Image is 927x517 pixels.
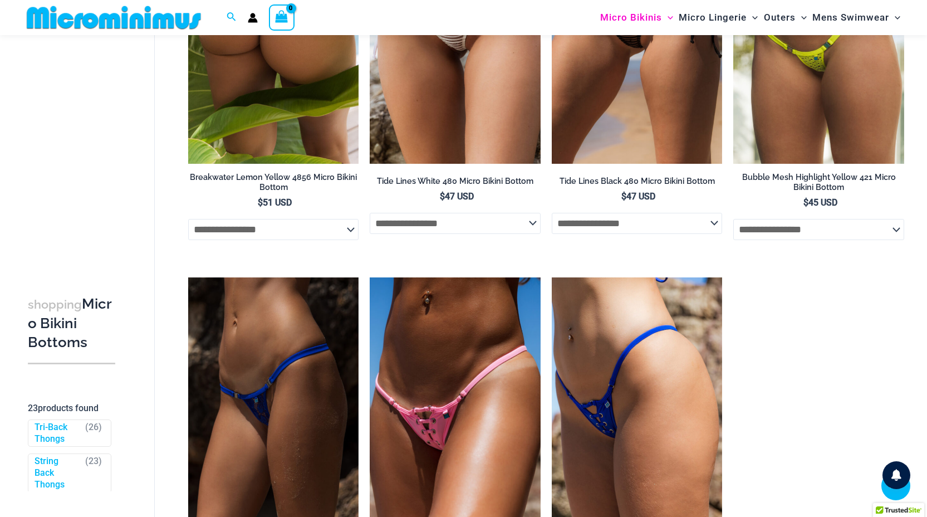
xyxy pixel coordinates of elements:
a: Tri-Back Thongs [35,422,80,445]
h3: Micro Bikini Bottoms [28,295,115,352]
span: Micro Lingerie [679,3,747,32]
a: Tide Lines White 480 Micro Bikini Bottom [370,176,541,191]
span: $ [621,191,626,202]
a: Tide Lines Black 480 Micro Bikini Bottom [552,176,723,191]
a: String Back Thongs [35,456,80,491]
span: Outers [764,3,796,32]
span: Micro Bikinis [600,3,662,32]
a: Breakwater Lemon Yellow 4856 Micro Bikini Bottom [188,172,359,197]
h2: Tide Lines White 480 Micro Bikini Bottom [370,176,541,187]
span: Menu Toggle [662,3,673,32]
span: $ [258,197,263,208]
span: Menu Toggle [747,3,758,32]
span: 23 [89,456,99,467]
span: 26 [89,422,99,432]
span: shopping [28,297,82,311]
span: Menu Toggle [889,3,900,32]
img: MM SHOP LOGO FLAT [22,5,205,30]
a: Bubble Mesh Highlight Yellow 421 Micro Bikini Bottom [733,172,904,197]
a: OutersMenu ToggleMenu Toggle [761,3,810,32]
a: Micro BikinisMenu ToggleMenu Toggle [597,3,676,32]
span: Mens Swimwear [812,3,889,32]
iframe: TrustedSite Certified [28,37,128,260]
a: Micro LingerieMenu ToggleMenu Toggle [676,3,761,32]
h2: Breakwater Lemon Yellow 4856 Micro Bikini Bottom [188,172,359,193]
h2: Bubble Mesh Highlight Yellow 421 Micro Bikini Bottom [733,172,904,193]
a: Account icon link [248,13,258,23]
a: Mens SwimwearMenu ToggleMenu Toggle [810,3,903,32]
span: 23 [28,403,38,413]
span: Menu Toggle [796,3,807,32]
span: ( ) [85,456,102,491]
bdi: 47 USD [621,191,655,202]
h2: Tide Lines Black 480 Micro Bikini Bottom [552,176,723,187]
p: products found [28,399,115,417]
a: View Shopping Cart, empty [269,4,295,30]
span: ( ) [85,422,102,445]
span: $ [803,197,808,208]
span: $ [440,191,445,202]
nav: Site Navigation [596,2,905,33]
bdi: 51 USD [258,197,292,208]
bdi: 47 USD [440,191,474,202]
bdi: 45 USD [803,197,837,208]
a: Search icon link [227,11,237,25]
